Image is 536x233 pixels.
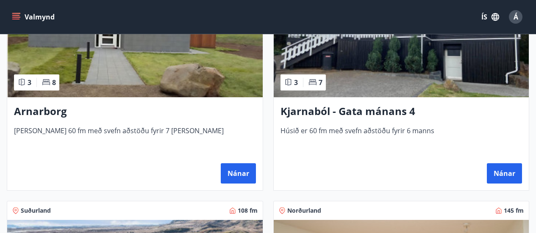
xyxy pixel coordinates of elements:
span: Suðurland [21,206,51,215]
span: 3 [28,78,31,87]
button: Nánar [487,163,522,184]
span: [PERSON_NAME] 60 fm með svefn aðstöðu fyrir 7 [PERSON_NAME] [14,126,256,154]
span: 3 [294,78,298,87]
h3: Kjarnaból - Gata mánans 4 [280,104,522,119]
button: Nánar [221,163,256,184]
span: 7 [319,78,322,87]
span: Norðurland [287,206,321,215]
h3: Arnarborg [14,104,256,119]
span: 8 [52,78,56,87]
button: menu [10,9,58,25]
button: ÍS [477,9,504,25]
span: 108 fm [238,206,258,215]
span: 145 fm [504,206,524,215]
span: Húsið er 60 fm með svefn aðstöðu fyrir 6 manns [280,126,522,154]
span: Á [514,12,518,22]
button: Á [505,7,526,27]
